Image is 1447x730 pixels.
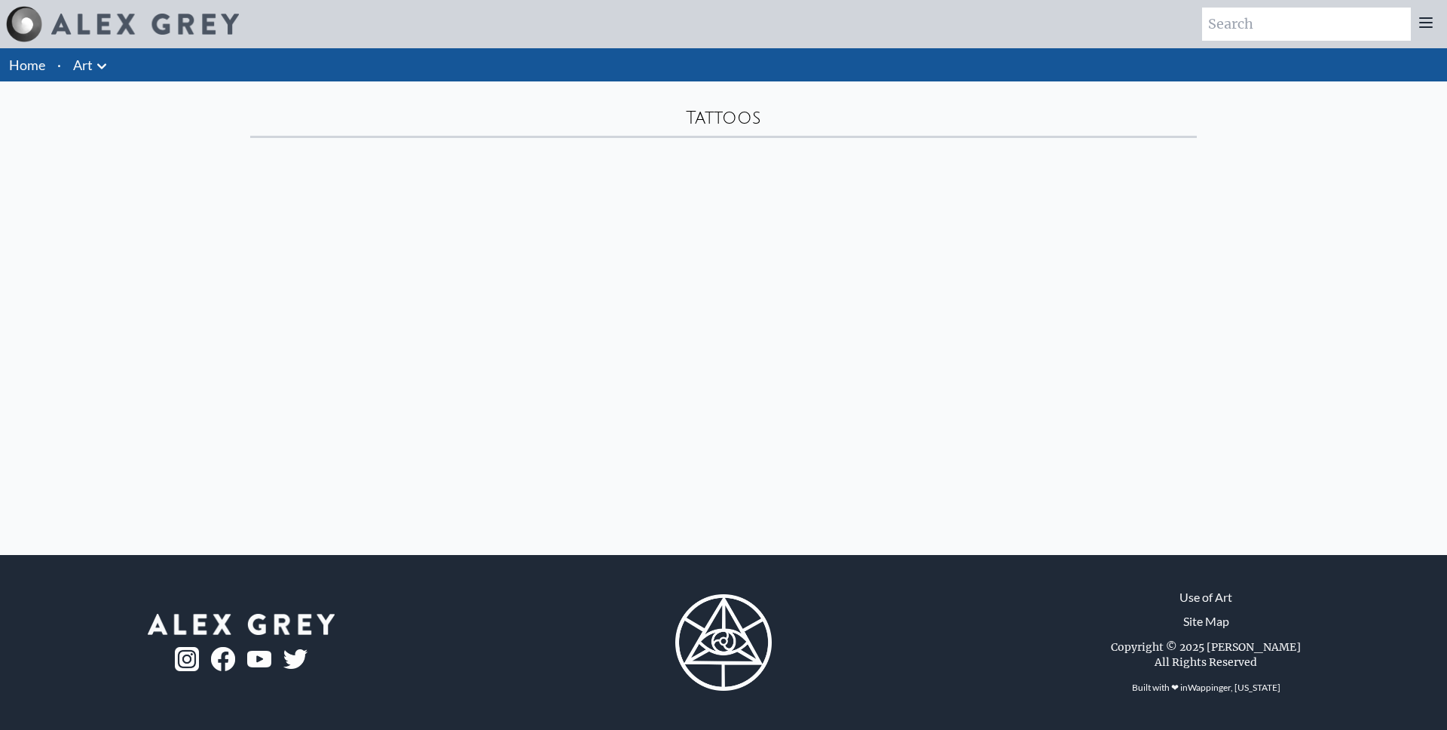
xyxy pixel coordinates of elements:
input: Search [1202,8,1411,41]
div: Built with ❤ in [1126,676,1286,700]
img: twitter-logo.png [283,649,307,669]
a: Home [9,57,45,73]
img: fb-logo.png [211,647,235,671]
div: All Rights Reserved [1155,655,1257,670]
img: ig-logo.png [175,647,199,671]
a: Art [73,54,93,75]
li: · [51,48,67,81]
a: Use of Art [1179,588,1232,606]
a: Site Map [1183,612,1229,630]
div: Tattoos [241,81,1206,138]
img: youtube-logo.png [247,651,271,668]
a: Wappinger, [US_STATE] [1188,682,1280,693]
div: Copyright © 2025 [PERSON_NAME] [1111,640,1301,655]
